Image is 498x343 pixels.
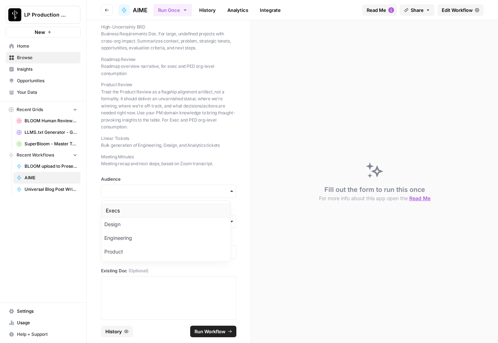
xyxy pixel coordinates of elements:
p: High-Uncertainty BRD Business Requirements Doc. For large, undefined projects with cross-org impa... [101,23,236,52]
div: Engineering [101,231,231,245]
div: Execs [101,204,231,217]
span: Universal Blog Post Writer [25,186,77,193]
a: BLOOM upload to Presence (after Human Review) [13,160,80,172]
span: BLOOM Human Review (ver2) [25,118,77,124]
a: Integrate [255,4,285,16]
p: Linear Tickets Bulk generation of Engineering, Design, and Analytics tickets [101,135,236,149]
label: Audience [101,176,236,183]
div: Design [101,217,231,231]
span: SuperBloom - Master Topic List [25,141,77,147]
span: Usage [17,320,77,326]
span: LLMS.txt Generator - Grid [25,129,77,136]
span: New [35,28,45,36]
span: Read Me [409,195,431,201]
p: Roadmap Review Roadmap overview narrative, for exec and PED org-level consumption [101,56,236,77]
span: (Optional) [128,268,148,274]
span: Your Data [17,89,77,96]
button: History [101,326,133,337]
a: BLOOM Human Review (ver2) [13,115,80,127]
button: New [6,27,80,38]
a: Insights [6,63,80,75]
button: Run Workflow [190,326,236,337]
a: Edit Workflow [437,4,484,16]
a: Universal Blog Post Writer [13,184,80,195]
button: Run Once [153,4,192,16]
button: For more info about this app open the Read Me [319,195,431,202]
button: Recent Grids [6,104,80,115]
a: Your Data [6,87,80,98]
a: Opportunities [6,75,80,87]
span: Run Workflow [195,328,226,335]
span: BLOOM upload to Presence (after Human Review) [25,163,77,170]
span: Browse [17,54,77,61]
span: Insights [17,66,77,72]
div: Fill out the form to run this once [319,185,431,202]
span: Edit Workflow [442,6,473,14]
button: Share [400,4,434,16]
span: Recent Workflows [17,152,54,158]
p: Product Review Treat the Product Review as a flagship alignment artifact, not a formality. It sho... [101,81,236,131]
p: Meeting Minutes Meeting recap and next steps, based on Zoom transcript. [101,153,236,167]
a: Usage [6,317,80,329]
label: Existing Doc [101,268,236,274]
span: AIME [25,175,77,181]
span: AIME [133,6,148,14]
span: Share [411,6,424,14]
span: LP Production Workloads [24,11,68,18]
span: Help + Support [17,331,77,338]
div: Product [101,245,231,259]
span: History [105,328,122,335]
a: LLMS.txt Generator - Grid [13,127,80,138]
a: Analytics [223,4,253,16]
a: SuperBloom - Master Topic List [13,138,80,150]
a: AIME [13,172,80,184]
button: Workspace: LP Production Workloads [6,6,80,24]
span: Settings [17,308,77,315]
a: Settings [6,305,80,317]
span: Read Me [367,6,386,14]
button: Read Me [362,4,397,16]
a: Browse [6,52,80,63]
button: Help + Support [6,329,80,340]
a: AIME [118,4,148,16]
span: Opportunities [17,78,77,84]
span: Recent Grids [17,106,43,113]
a: History [195,4,220,16]
a: Home [6,40,80,52]
span: Home [17,43,77,49]
button: Recent Workflows [6,150,80,160]
img: LP Production Workloads Logo [8,8,21,21]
